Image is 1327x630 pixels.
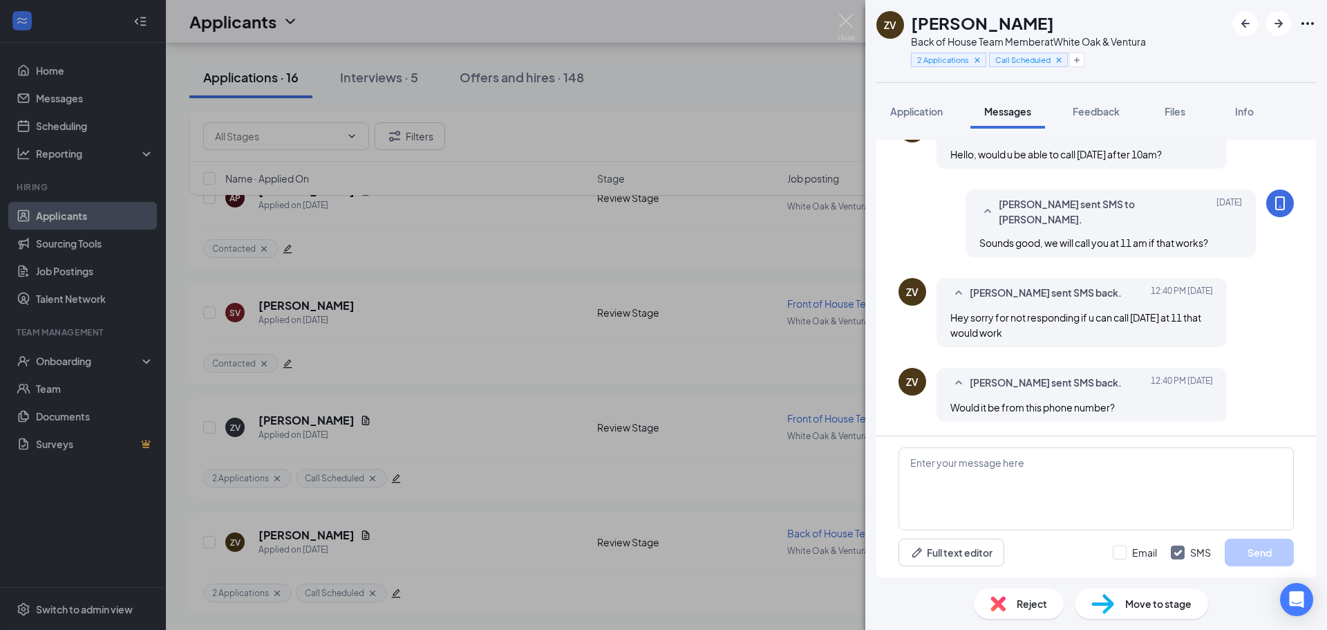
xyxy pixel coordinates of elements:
div: Back of House Team Member at White Oak & Ventura [911,35,1146,48]
span: Reject [1017,596,1047,611]
div: ZV [906,375,919,389]
span: [PERSON_NAME] sent SMS back. [970,375,1122,391]
span: [DATE] 12:40 PM [1151,285,1213,302]
button: Plus [1069,53,1084,67]
button: ArrowLeftNew [1233,11,1258,36]
span: [PERSON_NAME] sent SMS to [PERSON_NAME]. [999,196,1180,227]
span: Hey sorry for not responding if u can call [DATE] at 11 that would work [950,311,1201,339]
span: Move to stage [1125,596,1192,611]
span: Sounds good, we will call you at 11 am if that works? [979,237,1208,249]
h1: [PERSON_NAME] [911,11,1054,35]
span: [PERSON_NAME] sent SMS back. [970,285,1122,302]
span: [DATE] 12:40 PM [1151,375,1213,391]
div: Open Intercom Messenger [1280,583,1313,616]
span: Info [1235,105,1254,118]
span: Messages [984,105,1031,118]
svg: ArrowLeftNew [1237,15,1254,32]
span: Feedback [1073,105,1120,118]
svg: SmallChevronUp [950,375,967,391]
span: 2 Applications [917,54,969,66]
svg: Cross [972,55,982,65]
svg: Pen [910,546,924,559]
svg: Ellipses [1299,15,1316,32]
svg: SmallChevronUp [950,285,967,302]
span: Call Scheduled [995,54,1051,66]
svg: Plus [1073,56,1081,64]
span: Hello, would u be able to call [DATE] after 10am? [950,148,1162,160]
span: Would it be from this phone number? [950,401,1115,414]
svg: ArrowRight [1270,15,1287,32]
span: Application [890,105,943,118]
span: Files [1165,105,1185,118]
button: Full text editorPen [898,539,1004,566]
div: ZV [884,18,896,32]
div: ZV [906,285,919,299]
span: [DATE] [1216,196,1242,227]
svg: Cross [1054,55,1064,65]
svg: SmallChevronUp [979,203,996,220]
button: Send [1225,539,1294,566]
svg: MobileSms [1272,195,1288,212]
button: ArrowRight [1266,11,1291,36]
